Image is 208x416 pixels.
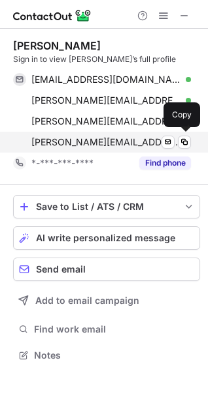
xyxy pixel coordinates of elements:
[13,258,200,281] button: Send email
[13,289,200,312] button: Add to email campaign
[13,226,200,250] button: AI write personalized message
[13,8,92,23] img: ContactOut v5.3.10
[13,53,200,65] div: Sign in to view [PERSON_NAME]’s full profile
[35,295,139,306] span: Add to email campaign
[13,346,200,364] button: Notes
[31,74,181,85] span: [EMAIL_ADDRESS][DOMAIN_NAME]
[31,95,181,106] span: [PERSON_NAME][EMAIL_ADDRESS][PERSON_NAME][DOMAIN_NAME]
[13,195,200,218] button: save-profile-one-click
[34,349,195,361] span: Notes
[36,264,86,275] span: Send email
[31,115,181,127] span: [PERSON_NAME][EMAIL_ADDRESS][DOMAIN_NAME]
[31,136,181,148] span: [PERSON_NAME][EMAIL_ADDRESS][PERSON_NAME][DOMAIN_NAME]
[36,233,175,243] span: AI write personalized message
[34,323,195,335] span: Find work email
[13,39,101,52] div: [PERSON_NAME]
[36,201,177,212] div: Save to List / ATS / CRM
[13,320,200,338] button: Find work email
[139,156,191,170] button: Reveal Button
